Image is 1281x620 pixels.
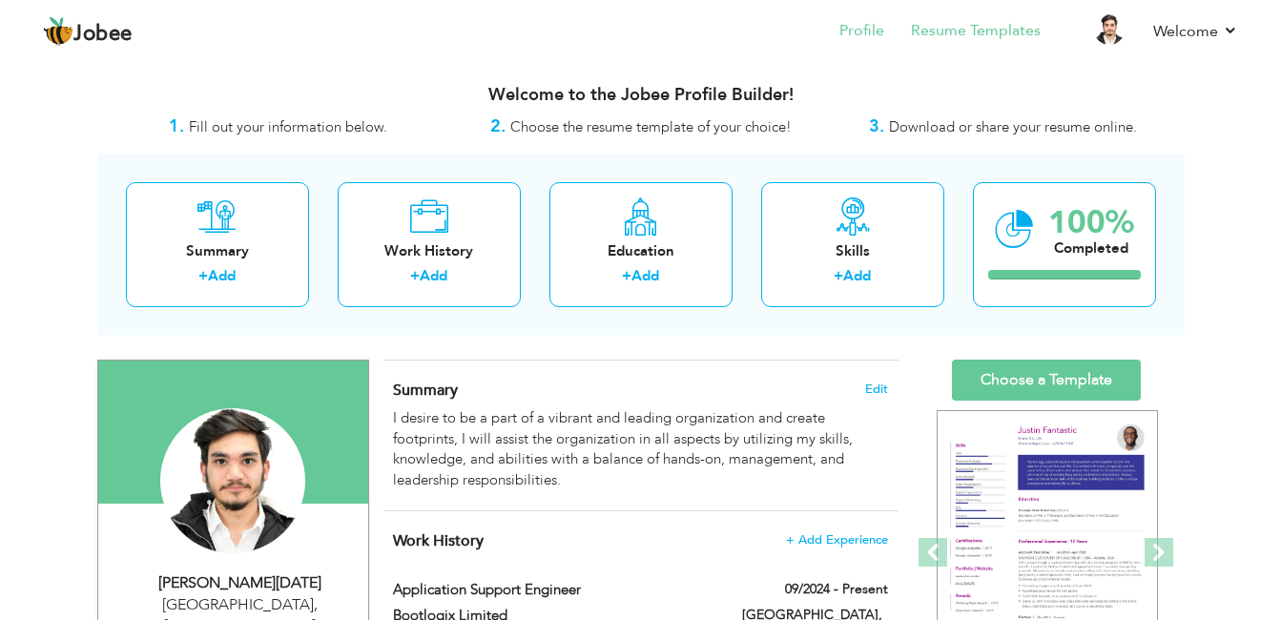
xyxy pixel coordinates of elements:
[393,530,484,551] span: Work History
[393,380,458,401] span: Summary
[785,580,888,599] label: 09/2024 - Present
[393,381,887,400] h4: Adding a summary is a quick and easy way to highlight your experience and interests.
[420,266,447,285] a: Add
[889,117,1137,136] span: Download or share your resume online.
[141,241,294,261] div: Summary
[314,594,318,615] span: ,
[353,241,506,261] div: Work History
[843,266,871,285] a: Add
[1048,238,1134,258] div: Completed
[73,24,133,45] span: Jobee
[1153,20,1238,43] a: Welcome
[776,241,929,261] div: Skills
[97,86,1185,105] h3: Welcome to the Jobee Profile Builder!
[160,408,305,553] img: Hamza Hassan Raja
[393,580,713,600] label: Application Support Engineer
[189,117,387,136] span: Fill out your information below.
[869,114,884,138] strong: 3.
[393,408,887,490] div: I desire to be a part of a vibrant and leading organization and create footprints, I will assist ...
[410,266,420,286] label: +
[952,360,1141,401] a: Choose a Template
[490,114,506,138] strong: 2.
[786,533,888,547] span: + Add Experience
[113,572,368,594] div: [PERSON_NAME][DATE]
[198,266,208,286] label: +
[1094,14,1125,45] img: Profile Img
[43,16,133,47] a: Jobee
[510,117,792,136] span: Choose the resume template of your choice!
[911,20,1041,42] a: Resume Templates
[565,241,717,261] div: Education
[839,20,884,42] a: Profile
[834,266,843,286] label: +
[622,266,631,286] label: +
[208,266,236,285] a: Add
[865,382,888,396] span: Edit
[1048,207,1134,238] div: 100%
[631,266,659,285] a: Add
[169,114,184,138] strong: 1.
[393,531,887,550] h4: This helps to show the companies you have worked for.
[43,16,73,47] img: jobee.io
